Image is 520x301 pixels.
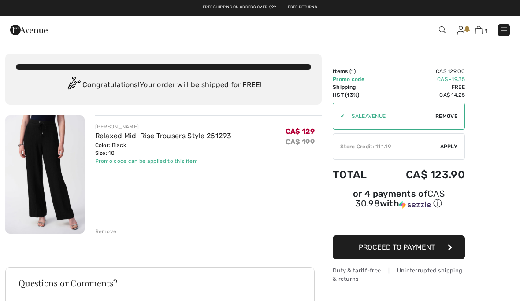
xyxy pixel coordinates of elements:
s: CA$ 199 [286,138,315,146]
img: Congratulation2.svg [65,77,82,94]
div: [PERSON_NAME] [95,123,231,131]
a: 1 [475,25,487,35]
img: My Info [457,26,464,35]
a: Free Returns [288,4,317,11]
iframe: PayPal-paypal [333,213,465,232]
td: Free [381,83,465,91]
img: Menu [500,26,509,35]
img: Sezzle [399,201,431,209]
span: CA$ 30.98 [355,188,445,209]
td: Promo code [333,75,381,83]
div: Remove [95,228,117,235]
a: Relaxed Mid-Rise Trousers Style 251293 [95,132,231,140]
input: Promo code [345,103,435,129]
td: CA$ -19.35 [381,75,465,83]
button: Proceed to Payment [333,235,465,259]
div: ✔ [333,112,345,120]
img: Shopping Bag [475,26,483,34]
td: CA$ 14.25 [381,91,465,99]
td: CA$ 123.90 [381,160,465,190]
h3: Questions or Comments? [19,279,301,287]
div: Promo code can be applied to this item [95,157,231,165]
span: Apply [440,143,458,150]
div: Store Credit: 111.19 [333,143,440,150]
img: Search [439,26,446,34]
td: Shipping [333,83,381,91]
td: Items ( ) [333,67,381,75]
span: 1 [351,68,354,74]
span: | [282,4,282,11]
span: Proceed to Payment [359,243,435,251]
div: Congratulations! Your order will be shipped for FREE! [16,77,311,94]
div: or 4 payments ofCA$ 30.98withSezzle Click to learn more about Sezzle [333,190,465,213]
div: Color: Black Size: 10 [95,141,231,157]
a: 1ère Avenue [10,25,48,33]
td: HST (13%) [333,91,381,99]
div: or 4 payments of with [333,190,465,209]
img: Relaxed Mid-Rise Trousers Style 251293 [5,115,85,234]
span: CA$ 129 [286,127,315,136]
span: 1 [485,28,487,34]
td: Total [333,160,381,190]
img: 1ère Avenue [10,21,48,39]
span: Remove [435,112,457,120]
div: Duty & tariff-free | Uninterrupted shipping & returns [333,266,465,283]
a: Free shipping on orders over $99 [203,4,276,11]
td: CA$ 129.00 [381,67,465,75]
